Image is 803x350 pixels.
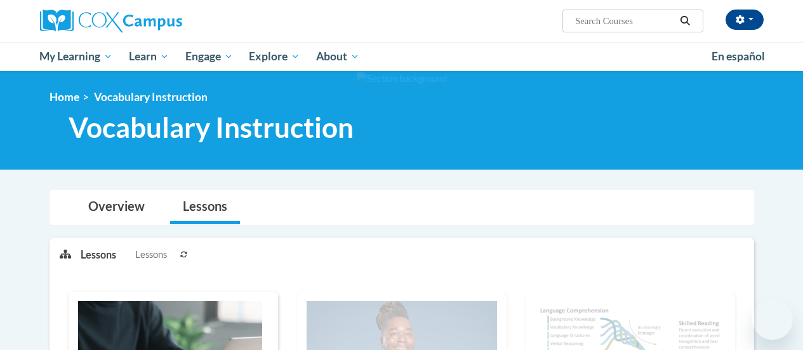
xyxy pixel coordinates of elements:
[81,248,116,262] p: Lessons
[308,42,368,71] a: About
[703,43,773,70] a: En español
[316,49,359,64] span: About
[135,248,167,262] span: Lessons
[712,50,765,63] span: En español
[32,42,121,71] a: My Learning
[121,42,177,71] a: Learn
[170,191,240,224] a: Lessons
[76,191,157,224] a: Overview
[40,10,182,32] img: Cox Campus
[50,90,79,104] a: Home
[40,10,269,32] a: Cox Campus
[185,49,233,64] span: Engage
[675,13,694,29] button: Search
[574,13,675,29] input: Search Courses
[30,42,773,71] div: Main menu
[177,42,241,71] a: Engage
[39,49,112,64] span: My Learning
[752,299,793,340] iframe: Button to launch messaging window
[241,42,308,71] a: Explore
[69,111,354,144] span: Vocabulary Instruction
[249,49,300,64] span: Explore
[94,90,208,104] span: Vocabulary Instruction
[357,72,447,86] img: Section background
[726,10,764,30] button: Account Settings
[129,49,169,64] span: Learn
